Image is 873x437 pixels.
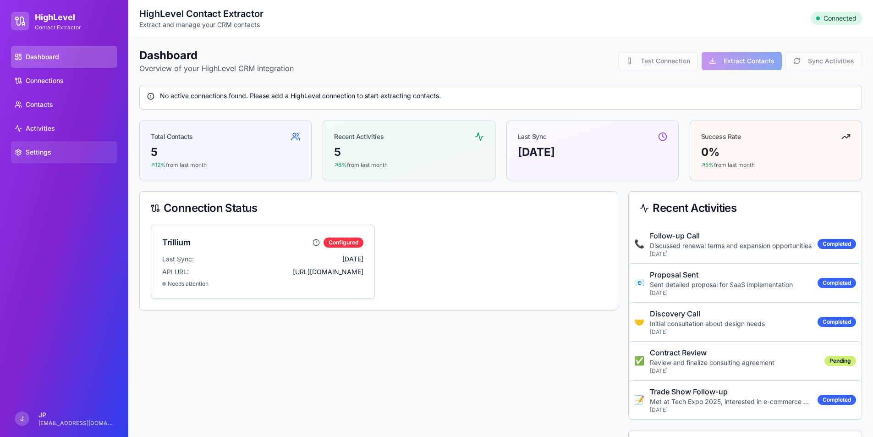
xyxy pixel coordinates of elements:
span: Connections [26,76,64,85]
div: completed [818,317,856,327]
a: Dashboard [11,46,117,68]
span: Needs attention [168,280,209,288]
h1: HighLevel [35,11,81,24]
p: Trade Show Follow-up [650,386,812,397]
span: Settings [26,148,51,157]
p: Follow-up Call [650,230,812,241]
div: completed [818,278,856,288]
a: Connections [11,70,117,92]
span: [DATE] [342,254,363,264]
p: Contract Review [650,347,819,358]
div: Connected [811,12,862,25]
p: Proposal Sent [650,269,812,280]
span: [URL][DOMAIN_NAME] [293,267,363,277]
div: 📞 [634,238,644,250]
h1: Dashboard [139,48,294,63]
a: Activities [11,117,117,139]
div: pending [824,356,856,366]
button: Settings [11,141,117,163]
div: completed [818,395,856,405]
p: Sent detailed proposal for SaaS implementation [650,280,812,289]
p: Review and finalize consulting agreement [650,358,819,367]
h2: HighLevel Contact Extractor [139,7,264,20]
div: configured [324,238,363,248]
div: ✅ [634,354,644,367]
div: Connection Status [151,203,606,214]
p: [DATE] [650,289,812,297]
p: [DATE] [650,367,819,375]
span: Contacts [26,100,53,109]
div: 🤝 [634,315,644,328]
p: [DATE] [650,406,812,414]
span: Activities [26,124,55,133]
p: Initial consultation about design needs [650,319,812,328]
p: Discovery Call [650,308,812,319]
p: Discussed renewal terms and expansion opportunities [650,241,812,250]
button: JJP[EMAIL_ADDRESS][DOMAIN_NAME] [7,408,121,430]
div: No active connections found. Please add a HighLevel connection to start extracting contacts. [147,91,854,100]
div: Trillium [162,236,190,249]
p: Contact Extractor [35,24,81,31]
p: JP [38,410,114,420]
a: Contacts [11,94,117,116]
div: 📧 [634,277,644,289]
span: API URL: [162,267,189,277]
span: J [15,411,29,426]
p: Extract and manage your CRM contacts [139,20,264,29]
div: 📝 [634,393,644,406]
p: Overview of your HighLevel CRM integration [139,63,294,74]
p: Met at Tech Expo 2025, interested in e-commerce solutions [650,397,812,406]
div: completed [818,239,856,249]
p: [EMAIL_ADDRESS][DOMAIN_NAME] [38,420,114,427]
span: Dashboard [26,52,59,61]
p: [DATE] [650,328,812,336]
div: Recent Activities [640,203,851,214]
span: Last Sync: [162,254,194,264]
p: [DATE] [650,250,812,258]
